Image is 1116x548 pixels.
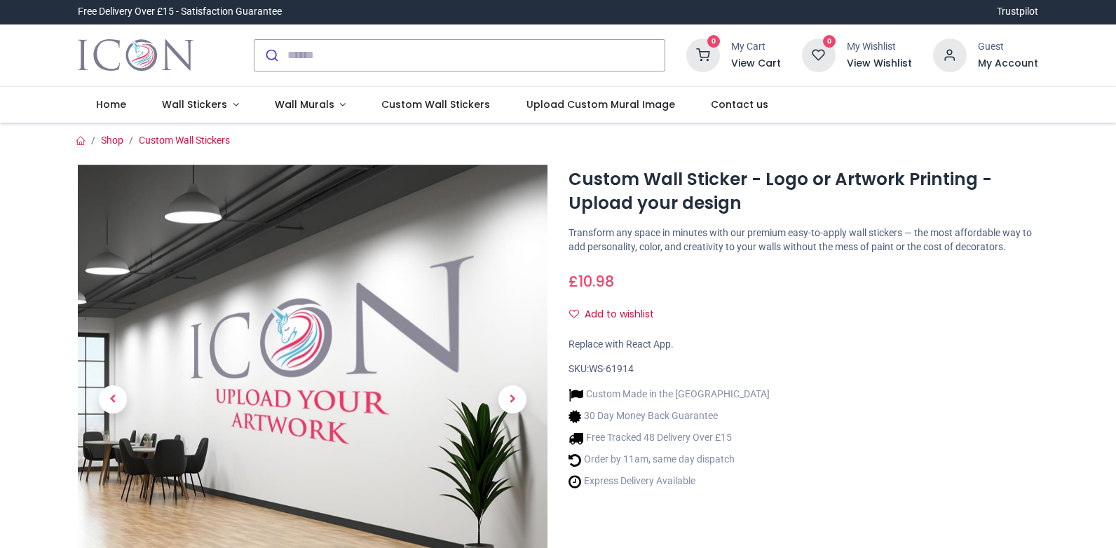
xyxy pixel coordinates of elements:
[569,453,770,467] li: Order by 11am, same day dispatch
[731,57,781,71] a: View Cart
[381,97,490,111] span: Custom Wall Stickers
[569,226,1038,254] p: Transform any space in minutes with our premium easy-to-apply wall stickers — the most affordable...
[578,271,614,292] span: 10.98
[978,57,1038,71] a: My Account
[78,5,282,19] div: Free Delivery Over £15 - Satisfaction Guarantee
[569,309,579,319] i: Add to wishlist
[707,35,721,48] sup: 0
[569,338,1038,352] div: Replace with React App.
[569,303,666,327] button: Add to wishlistAdd to wishlist
[569,431,770,446] li: Free Tracked 48 Delivery Over £15
[78,36,193,75] img: Icon Wall Stickers
[144,87,257,123] a: Wall Stickers
[997,5,1038,19] a: Trustpilot
[589,363,634,374] span: WS-61914
[569,474,770,489] li: Express Delivery Available
[275,97,334,111] span: Wall Murals
[254,40,287,71] button: Submit
[978,40,1038,54] div: Guest
[847,40,912,54] div: My Wishlist
[257,87,364,123] a: Wall Murals
[711,97,768,111] span: Contact us
[139,135,230,146] a: Custom Wall Stickers
[498,385,526,413] span: Next
[802,48,836,60] a: 0
[569,271,614,292] span: £
[78,36,193,75] a: Logo of Icon Wall Stickers
[162,97,227,111] span: Wall Stickers
[96,97,126,111] span: Home
[731,40,781,54] div: My Cart
[569,362,1038,376] div: SKU:
[569,388,770,402] li: Custom Made in the [GEOGRAPHIC_DATA]
[569,167,1038,216] h1: Custom Wall Sticker - Logo or Artwork Printing - Upload your design
[526,97,675,111] span: Upload Custom Mural Image
[686,48,720,60] a: 0
[101,135,123,146] a: Shop
[823,35,836,48] sup: 0
[847,57,912,71] a: View Wishlist
[99,385,127,413] span: Previous
[569,409,770,424] li: 30 Day Money Back Guarantee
